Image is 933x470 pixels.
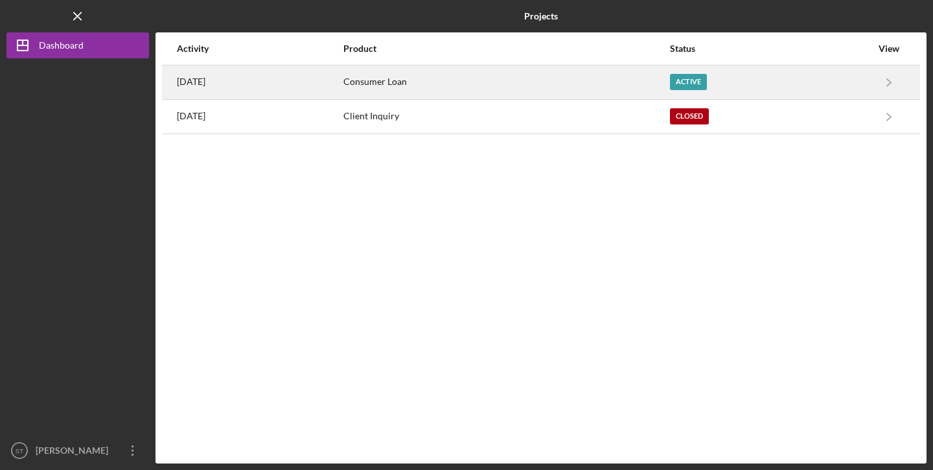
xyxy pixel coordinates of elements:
[670,43,871,54] div: Status
[873,43,905,54] div: View
[32,438,117,467] div: [PERSON_NAME]
[177,111,205,121] time: 2025-07-08 22:08
[177,43,342,54] div: Activity
[343,66,669,99] div: Consumer Loan
[343,100,669,133] div: Client Inquiry
[16,447,23,454] text: ST
[6,32,149,58] button: Dashboard
[6,438,149,464] button: ST[PERSON_NAME]
[177,76,205,87] time: 2025-07-16 00:38
[524,11,558,21] b: Projects
[343,43,669,54] div: Product
[39,32,84,62] div: Dashboard
[670,108,709,124] div: Closed
[670,74,707,90] div: Active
